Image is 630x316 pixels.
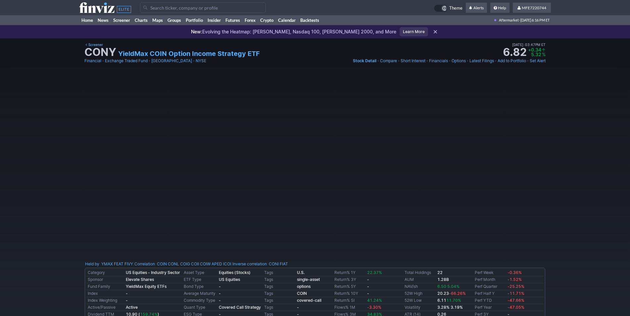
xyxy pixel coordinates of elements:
[434,5,462,12] a: Theme
[508,277,522,282] span: -1.52%
[84,47,116,58] h1: CONY
[140,2,266,13] input: Search
[495,58,497,64] span: •
[498,58,526,64] a: Add to Portfolio
[523,42,525,48] span: •
[473,297,506,304] td: Perf YTD
[333,276,366,283] td: Return% 3Y
[182,283,218,290] td: Bond Type
[182,304,218,311] td: Quant Type
[403,276,436,283] td: AUM
[297,277,320,282] a: single-asset
[490,3,509,13] a: Help
[263,297,296,304] td: Tags
[126,277,154,282] b: Elevate Shares
[437,270,443,275] b: 22
[297,305,299,310] b: -
[508,284,524,289] span: -25.25%
[85,261,99,266] a: Held by
[102,58,104,64] span: •
[86,290,124,297] td: Index
[437,305,463,310] small: 3.28% 3.19%
[380,58,397,64] a: Compare
[132,15,150,25] a: Charts
[212,261,222,267] a: APED
[508,305,524,310] span: -47.05%
[105,58,148,64] a: Exchange Traded Fund
[437,298,461,303] b: 6.11
[473,283,506,290] td: Perf Quarter
[191,261,199,267] a: COII
[333,290,366,297] td: Return% 10Y
[191,28,396,35] p: Evolving the Heatmap: [PERSON_NAME], Nasdaq 100, [PERSON_NAME] 2000, and More
[86,276,124,283] td: Sponsor
[231,261,288,267] div: | :
[297,270,305,275] b: U.S.
[182,297,218,304] td: Commodity Type
[269,261,279,267] a: CONI
[150,15,165,25] a: Maps
[157,261,167,267] a: COIN
[333,269,366,276] td: Return% 1Y
[508,298,524,303] span: -47.66%
[449,291,466,296] span: -66.26%
[297,291,307,296] b: COIN
[466,3,487,13] a: Alerts
[367,284,369,289] b: -
[219,298,221,303] b: -
[200,261,211,267] a: COIW
[400,27,428,36] a: Learn More
[437,277,449,282] b: 1.28B
[95,15,111,25] a: News
[512,42,546,48] span: [DATE] 03:47PM ET
[242,15,258,25] a: Forex
[449,5,462,12] span: Theme
[134,261,155,266] a: Correlation
[530,58,546,64] a: Set Alert
[297,284,311,289] a: options
[297,298,321,303] a: covered-call
[508,270,522,275] span: -0.36%
[466,58,469,64] span: •
[298,15,321,25] a: Backtests
[219,277,240,282] b: US Equities
[333,297,366,304] td: Return% SI
[367,291,369,296] b: -
[527,58,529,64] span: •
[528,47,541,53] span: +0.34
[168,261,179,267] a: CONL
[151,58,192,64] a: [GEOGRAPHIC_DATA]
[403,304,436,311] td: Volatility
[398,58,400,64] span: •
[219,291,221,296] b: -
[84,42,103,48] a: Screener
[520,15,550,25] span: [DATE] 6:16 PM ET
[219,305,261,310] b: Covered Call Strategy
[353,58,376,63] span: Stock Detail
[473,276,506,283] td: Perf Month
[126,305,138,310] b: Active
[367,305,381,310] span: -3.30%
[469,58,494,63] span: Latest Filings
[219,284,221,289] b: -
[446,298,461,303] span: 11.70%
[133,261,231,267] div: | :
[403,297,436,304] td: 52W Low
[473,290,506,297] td: Perf Half Y
[258,15,276,25] a: Crypto
[111,15,132,25] a: Screener
[333,283,366,290] td: Return% 5Y
[447,284,460,289] span: 5.04%
[437,291,466,296] b: 20.23
[377,58,379,64] span: •
[503,47,527,58] strong: 6.82
[126,298,128,303] b: -
[205,15,223,25] a: Insider
[101,261,113,267] a: YMAX
[522,5,546,10] span: MFE7220744
[223,261,231,267] a: ICOI
[165,15,183,25] a: Groups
